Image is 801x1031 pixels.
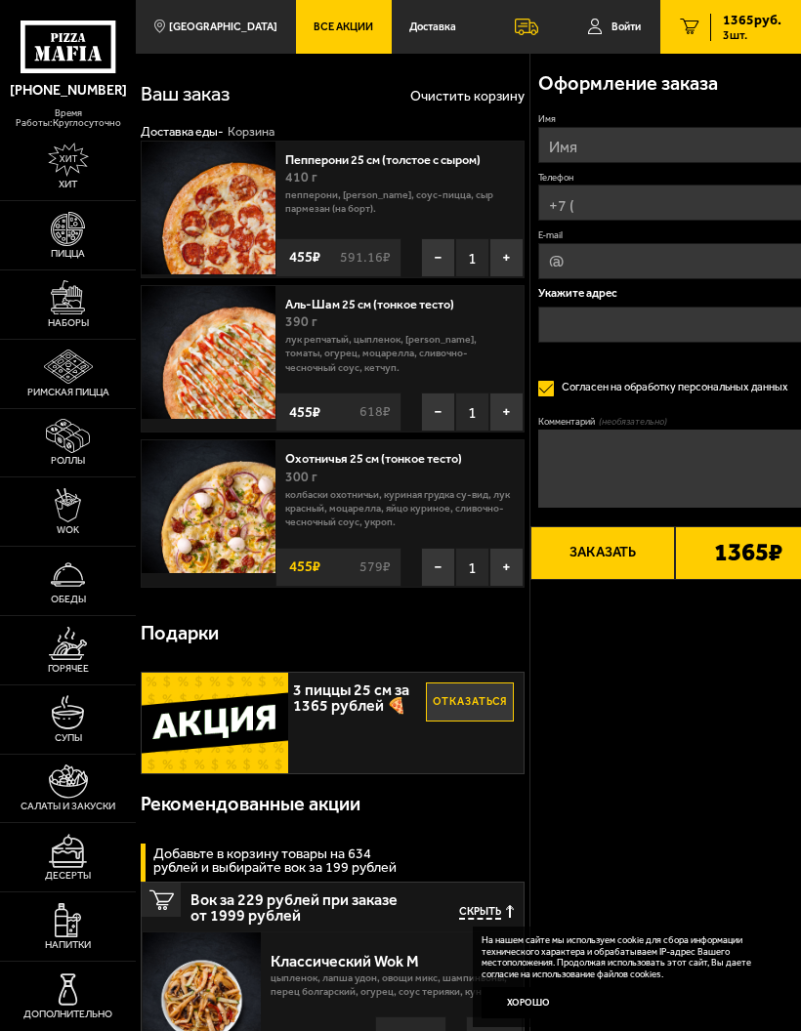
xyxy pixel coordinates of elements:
button: + [489,392,524,432]
button: Хорошо [482,987,575,1018]
span: Римская пицца [27,388,109,397]
span: 1 [455,392,489,432]
button: + [489,548,524,587]
div: Классический Wok M [271,942,514,970]
strong: 455 ₽ [284,395,338,430]
span: WOK [57,525,79,535]
span: 1 [455,548,489,587]
span: Доставка [409,21,456,32]
button: Заказать [530,526,675,579]
button: − [421,238,455,277]
span: Супы [55,733,82,743]
p: лук репчатый, цыпленок, [PERSON_NAME], томаты, огурец, моцарелла, сливочно-чесночный соус, кетчуп. [285,333,515,383]
span: Наборы [48,318,89,328]
h1: Ваш заказ [141,84,176,104]
h3: Оформление заказа [538,73,718,93]
span: Обеды [51,595,86,604]
span: Вок за 229 рублей при заказе от 1999 рублей [190,883,406,924]
span: Дополнительно [23,1010,112,1019]
button: Очистить корзину [410,90,525,103]
span: [GEOGRAPHIC_DATA] [169,21,277,32]
p: На нашем сайте мы используем cookie для сбора информации технического характера и обрабатываем IP... [482,934,774,979]
button: − [421,392,455,432]
span: 410 г [285,169,317,186]
strong: 455 ₽ [284,550,338,584]
div: Корзина [228,124,274,141]
span: Пицца [51,249,85,259]
b: 1365 ₽ [714,540,782,567]
span: Хит [59,180,77,189]
strong: 455 ₽ [284,240,338,274]
button: − [421,548,455,587]
h3: Добавьте в корзину товары на 634 рублей и выбирайте вок за 199 рублей [153,847,413,876]
span: 1 [455,238,489,277]
span: 3 пиццы 25 см за 1365 рублей 🍕 [293,673,426,714]
span: 1365 руб. [723,14,781,27]
h3: Подарки [141,623,219,642]
a: Аль-Шам 25 см (тонкое тесто) [285,292,470,311]
a: Пепперони 25 см (толстое с сыром) [285,147,496,167]
span: Роллы [51,456,85,466]
button: Отказаться [426,682,514,722]
p: пепперони, [PERSON_NAME], соус-пицца, сыр пармезан (на борт). [285,188,515,225]
span: Салаты и закуски [21,802,115,811]
span: 390 г [285,313,317,330]
span: Горячее [48,664,89,674]
a: Доставка еды- [141,124,224,139]
button: + [489,238,524,277]
p: колбаски охотничьи, куриная грудка су-вид, лук красный, моцарелла, яйцо куриное, сливочно-чесночн... [285,488,515,538]
span: Войти [611,21,641,32]
s: 579 ₽ [358,560,394,574]
span: 3 шт. [723,29,781,41]
button: Скрыть [459,905,514,920]
h3: Рекомендованные акции [141,794,360,813]
span: Скрыть [459,905,501,920]
s: 591.16 ₽ [338,251,394,265]
s: 618 ₽ [358,405,394,419]
span: Все Акции [314,21,373,32]
span: 300 г [285,469,317,485]
p: цыпленок, лапша удон, овощи микс, шампиньоны, перец болгарский, огурец, соус терияки, кунжут. [271,971,514,1008]
span: Напитки [45,940,91,950]
a: Охотничья 25 см (тонкое тесто) [285,446,478,466]
span: Десерты [45,871,91,881]
span: (необязательно) [599,415,667,428]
